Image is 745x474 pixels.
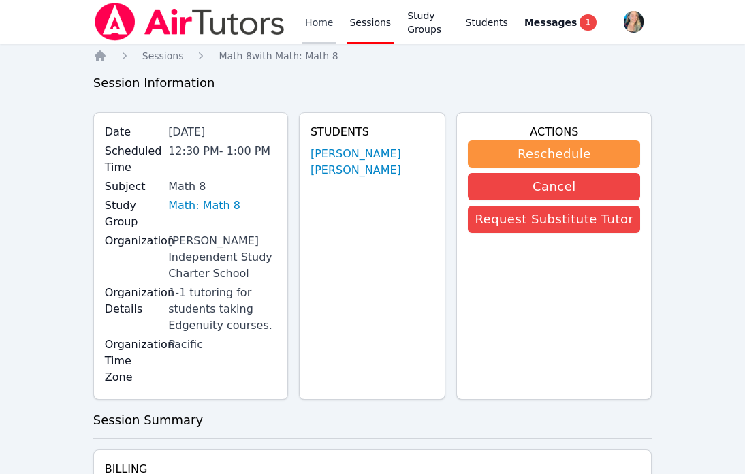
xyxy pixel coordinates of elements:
[105,233,160,249] label: Organization
[219,49,338,63] a: Math 8with Math: Math 8
[105,143,160,176] label: Scheduled Time
[93,74,652,93] h3: Session Information
[311,124,434,140] h4: Students
[168,336,276,353] div: Pacific
[168,285,276,334] div: 1-1 tutoring for students taking Edgenuity courses.
[105,285,160,317] label: Organization Details
[105,197,160,230] label: Study Group
[580,14,596,31] span: 1
[168,197,240,214] a: Math: Math 8
[524,16,577,29] span: Messages
[93,3,286,41] img: Air Tutors
[219,50,338,61] span: Math 8 with Math: Math 8
[93,49,652,63] nav: Breadcrumb
[468,140,640,168] button: Reschedule
[168,124,276,140] div: [DATE]
[311,146,434,178] a: [PERSON_NAME] [PERSON_NAME]
[468,173,640,200] button: Cancel
[105,178,160,195] label: Subject
[142,50,184,61] span: Sessions
[468,206,640,233] button: Request Substitute Tutor
[168,178,276,195] div: Math 8
[93,411,652,430] h3: Session Summary
[105,124,160,140] label: Date
[168,233,276,282] div: [PERSON_NAME] Independent Study Charter School
[168,143,276,159] div: 12:30 PM - 1:00 PM
[468,124,640,140] h4: Actions
[142,49,184,63] a: Sessions
[105,336,160,385] label: Organization Time Zone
